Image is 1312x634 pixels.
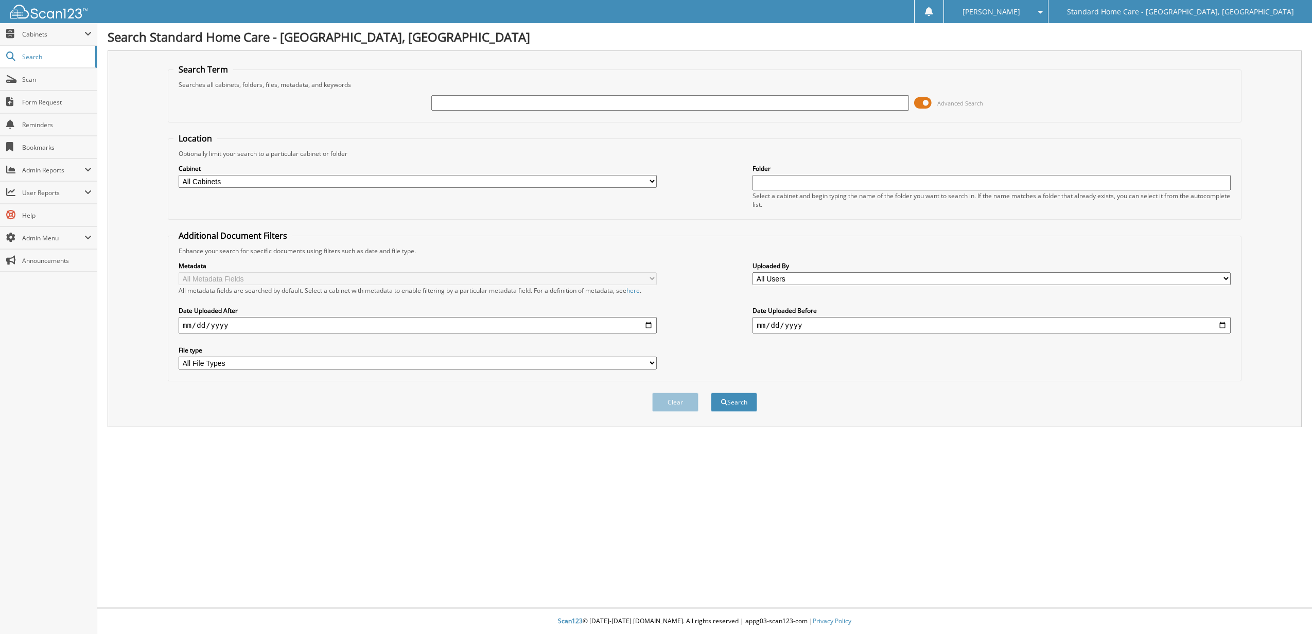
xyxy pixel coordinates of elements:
button: Clear [652,393,698,412]
div: Optionally limit your search to a particular cabinet or folder [173,149,1236,158]
input: end [753,317,1231,333]
span: Admin Menu [22,234,84,242]
span: User Reports [22,188,84,197]
label: Date Uploaded Before [753,306,1231,315]
span: [PERSON_NAME] [963,9,1020,15]
a: Privacy Policy [813,617,851,625]
span: Bookmarks [22,143,92,152]
iframe: Chat Widget [1261,585,1312,634]
span: Cabinets [22,30,84,39]
legend: Search Term [173,64,233,75]
legend: Additional Document Filters [173,230,292,241]
a: here [626,286,640,295]
span: Admin Reports [22,166,84,174]
button: Search [711,393,757,412]
span: Search [22,52,90,61]
label: Uploaded By [753,261,1231,270]
div: Searches all cabinets, folders, files, metadata, and keywords [173,80,1236,89]
label: Date Uploaded After [179,306,657,315]
label: Metadata [179,261,657,270]
span: Scan123 [558,617,583,625]
span: Help [22,211,92,220]
div: Select a cabinet and begin typing the name of the folder you want to search in. If the name match... [753,191,1231,209]
span: Form Request [22,98,92,107]
div: Enhance your search for specific documents using filters such as date and file type. [173,246,1236,255]
span: Reminders [22,120,92,129]
label: File type [179,346,657,355]
legend: Location [173,133,217,144]
span: Scan [22,75,92,84]
span: Standard Home Care - [GEOGRAPHIC_DATA], [GEOGRAPHIC_DATA] [1067,9,1294,15]
div: © [DATE]-[DATE] [DOMAIN_NAME]. All rights reserved | appg03-scan123-com | [97,609,1312,634]
span: Announcements [22,256,92,265]
label: Cabinet [179,164,657,173]
span: Advanced Search [937,99,983,107]
input: start [179,317,657,333]
label: Folder [753,164,1231,173]
h1: Search Standard Home Care - [GEOGRAPHIC_DATA], [GEOGRAPHIC_DATA] [108,28,1302,45]
div: All metadata fields are searched by default. Select a cabinet with metadata to enable filtering b... [179,286,657,295]
img: scan123-logo-white.svg [10,5,88,19]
